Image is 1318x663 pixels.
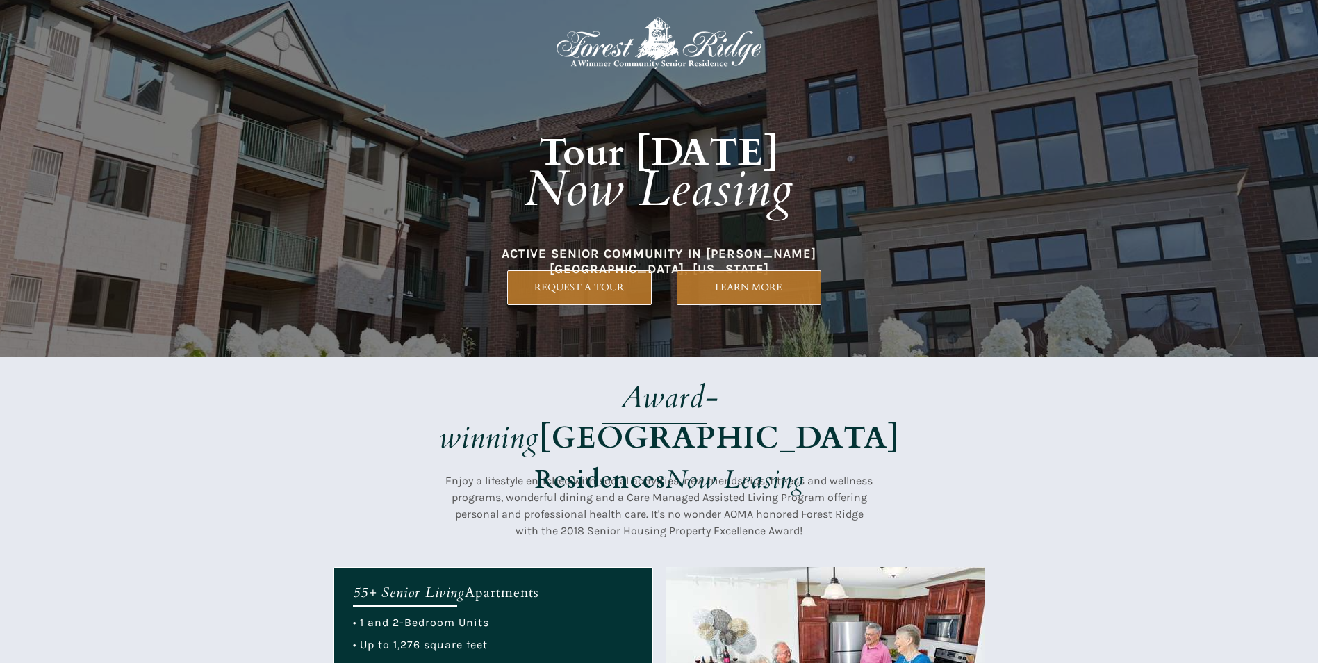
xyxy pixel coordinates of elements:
em: Now Leasing [525,156,793,223]
em: 55+ Senior Living [353,583,465,602]
a: REQUEST A TOUR [507,270,652,305]
span: REQUEST A TOUR [508,281,651,293]
strong: [GEOGRAPHIC_DATA] [539,417,900,459]
span: • 1 and 2-Bedroom Units [353,616,489,629]
em: Award-winning [439,377,719,459]
span: • Up to 1,276 square feet [353,638,488,651]
span: Apartments [465,583,539,602]
strong: Tour [DATE] [539,127,780,179]
em: Now Leasing [666,463,805,497]
strong: Residences [535,463,666,497]
span: LEARN MORE [677,281,821,293]
a: LEARN MORE [677,270,821,305]
span: ACTIVE SENIOR COMMUNITY IN [PERSON_NAME][GEOGRAPHIC_DATA], [US_STATE] [502,246,816,277]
